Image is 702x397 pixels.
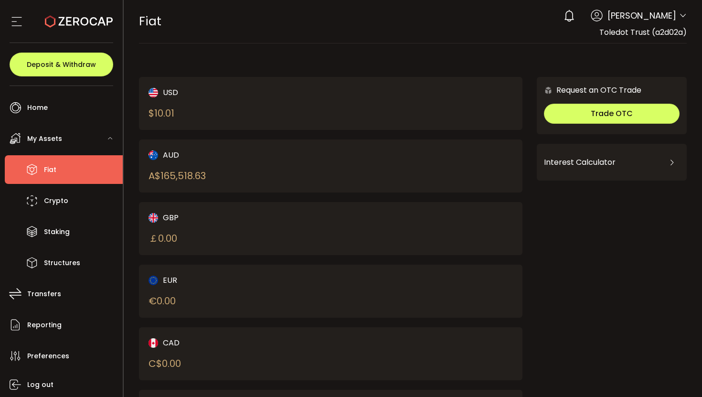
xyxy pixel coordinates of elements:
[149,213,158,223] img: gbp_portfolio.svg
[544,151,680,174] div: Interest Calculator
[27,318,62,332] span: Reporting
[27,61,96,68] span: Deposit & Withdraw
[591,108,633,119] span: Trade OTC
[149,294,176,308] div: € 0.00
[654,351,702,397] iframe: Chat Widget
[149,150,158,160] img: aud_portfolio.svg
[44,194,68,208] span: Crypto
[149,88,158,97] img: usd_portfolio.svg
[599,27,687,38] span: Toledot Trust (a2d02a)
[149,169,206,183] div: A$ 165,518.63
[149,106,174,120] div: $ 10.01
[10,53,113,76] button: Deposit & Withdraw
[139,13,161,30] span: Fiat
[27,378,53,392] span: Log out
[149,276,158,285] img: eur_portfolio.svg
[27,287,61,301] span: Transfers
[27,101,48,115] span: Home
[544,86,553,95] img: 6nGpN7MZ9FLuBP83NiajKbTRY4UzlzQtBKtCrLLspmCkSvCZHBKvY3NxgQaT5JnOQREvtQ257bXeeSTueZfAPizblJ+Fe8JwA...
[149,337,312,349] div: CAD
[149,212,312,224] div: GBP
[149,274,312,286] div: EUR
[149,338,158,348] img: cad_portfolio.svg
[44,225,70,239] span: Staking
[544,104,680,124] button: Trade OTC
[537,84,641,96] div: Request an OTC Trade
[149,86,312,98] div: USD
[607,9,676,22] span: [PERSON_NAME]
[149,231,177,246] div: ￡ 0.00
[149,149,312,161] div: AUD
[27,349,69,363] span: Preferences
[149,356,181,371] div: C$ 0.00
[44,163,56,177] span: Fiat
[27,132,62,146] span: My Assets
[44,256,80,270] span: Structures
